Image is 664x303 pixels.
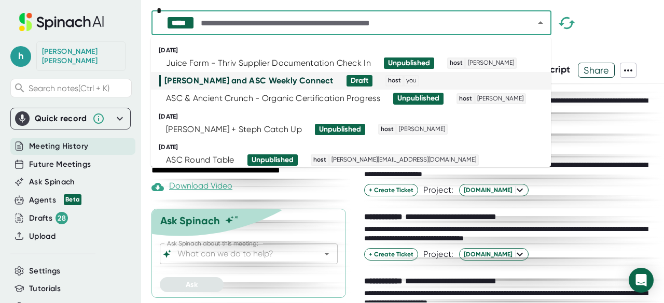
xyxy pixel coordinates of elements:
span: [DOMAIN_NAME] [464,185,524,195]
button: Future Meetings [29,158,91,170]
span: host [458,94,474,104]
div: Unpublished [319,125,361,134]
div: [DATE] [159,113,551,121]
div: 28 [56,212,68,224]
span: [PERSON_NAME][EMAIL_ADDRESS][DOMAIN_NAME] [330,155,478,165]
span: host [312,155,328,165]
button: Tutorials [29,283,61,295]
span: host [379,125,395,134]
div: Beta [64,194,81,205]
button: Ask Spinach [29,176,75,188]
input: What can we do to help? [175,247,304,261]
span: [PERSON_NAME] [476,94,525,104]
button: Settings [29,265,61,277]
span: [PERSON_NAME] [397,125,447,134]
button: Upload [29,230,56,242]
button: [DOMAIN_NAME] [459,248,529,261]
button: + Create Ticket [364,248,418,261]
div: ASC Round Table [166,155,234,165]
div: Open Intercom Messenger [629,268,654,293]
div: Quick record [15,108,126,129]
button: Agents Beta [29,194,81,206]
span: you [405,76,418,85]
button: + Create Ticket [364,184,418,196]
span: host [448,59,464,68]
span: Ask [186,280,198,289]
div: Unpublished [388,59,430,68]
div: Quick record [35,113,87,124]
button: Close [533,16,548,30]
button: Ask [160,277,224,292]
div: Draft [351,76,368,85]
span: [DOMAIN_NAME] [464,250,524,259]
div: Helen Hanna [42,47,120,65]
span: host [386,76,403,85]
div: Ask Spinach [160,214,220,227]
div: [PERSON_NAME] and ASC Weekly Connect [164,76,334,86]
span: + Create Ticket [369,250,413,259]
div: ASC & Ancient Crunch - Organic Certification Progress [166,93,380,104]
div: Drafts [29,212,68,224]
div: Download Video [151,181,232,193]
button: Open [320,247,334,261]
button: Share [578,63,615,78]
div: Agents [29,194,81,206]
div: Project: [423,185,453,195]
div: [DATE] [159,143,551,151]
button: Drafts 28 [29,212,68,224]
button: Meeting History [29,140,88,152]
div: Juice Farm - Thriv Supplier Documentation Check In [166,58,371,68]
div: [PERSON_NAME] + Steph Catch Up [166,124,302,135]
span: [PERSON_NAME] [466,59,516,68]
span: Share [578,61,614,79]
div: Project: [423,249,453,259]
div: Unpublished [397,94,439,103]
div: [DATE] [159,47,551,54]
button: [DOMAIN_NAME] [459,184,529,196]
span: h [10,46,31,67]
span: Search notes (Ctrl + K) [29,83,109,93]
div: Unpublished [252,155,294,165]
span: + Create Ticket [369,185,413,195]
